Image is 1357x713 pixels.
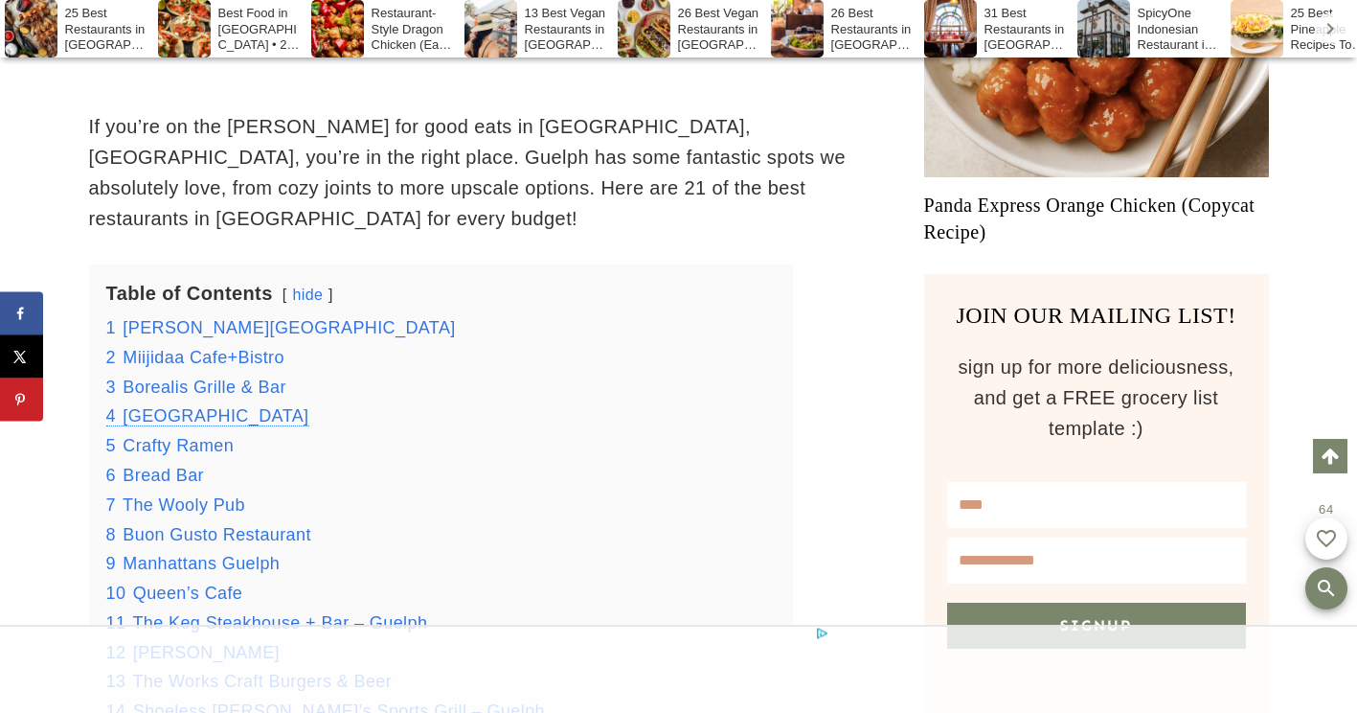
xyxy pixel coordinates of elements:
h3: JOIN OUR MAILING LIST! [947,298,1246,333]
span: 10 [106,584,126,603]
a: 6 Bread Bar [106,466,204,485]
a: 9 Manhattans Guelph [106,554,281,573]
span: 3 [106,378,116,397]
a: 2 Miijidaa Cafe+Bistro [106,348,284,367]
span: Bread Bar [123,466,204,485]
span: 5 [106,436,116,455]
span: Miijidaa Cafe+Bistro [123,348,284,367]
span: 8 [106,525,116,544]
button: Signup [947,603,1246,649]
span: Manhattans Guelph [123,554,280,573]
span: Buon Gusto Restaurant [123,525,311,544]
a: 7 The Wooly Pub [106,495,245,515]
span: 4 [106,406,116,425]
span: [PERSON_NAME][GEOGRAPHIC_DATA] [123,318,455,337]
a: 3 Borealis Grille & Bar [106,378,286,397]
img: adc.png [683,1,695,14]
a: Panda Express Orange Chicken (Copycat Recipe) [924,192,1269,245]
img: adc.png [273,1,285,14]
a: 11 The Keg Steakhouse + Bar – Guelph [106,613,428,632]
span: The Wooly Pub [123,495,245,515]
p: If you’re on the [PERSON_NAME] for good eats in [GEOGRAPHIC_DATA], [GEOGRAPHIC_DATA], you’re in t... [89,111,857,234]
a: hide [292,287,323,303]
p: sign up for more deliciousness, and get a FREE grocery list template :) [947,352,1246,444]
a: 10 Queen’s Cafe [106,584,243,603]
span: 2 [106,348,116,367]
span: The Keg Steakhouse + Bar – Guelph [132,613,427,632]
span: 11 [106,613,126,632]
span: 6 [106,466,116,485]
b: Table of Contents [106,283,273,304]
span: [GEOGRAPHIC_DATA] [123,406,308,425]
span: Borealis Grille & Bar [123,378,285,397]
a: Scroll to top [1313,439,1347,473]
span: 7 [106,495,116,515]
a: 8 Buon Gusto Restaurant [106,525,311,544]
span: 1 [106,318,116,337]
a: 1 [PERSON_NAME][GEOGRAPHIC_DATA] [106,318,456,337]
span: 9 [106,554,116,573]
a: 5 Crafty Ramen [106,436,235,455]
span: Crafty Ramen [123,436,234,455]
span: Queen’s Cafe [133,584,243,603]
a: 4 [GEOGRAPHIC_DATA] [106,406,309,426]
